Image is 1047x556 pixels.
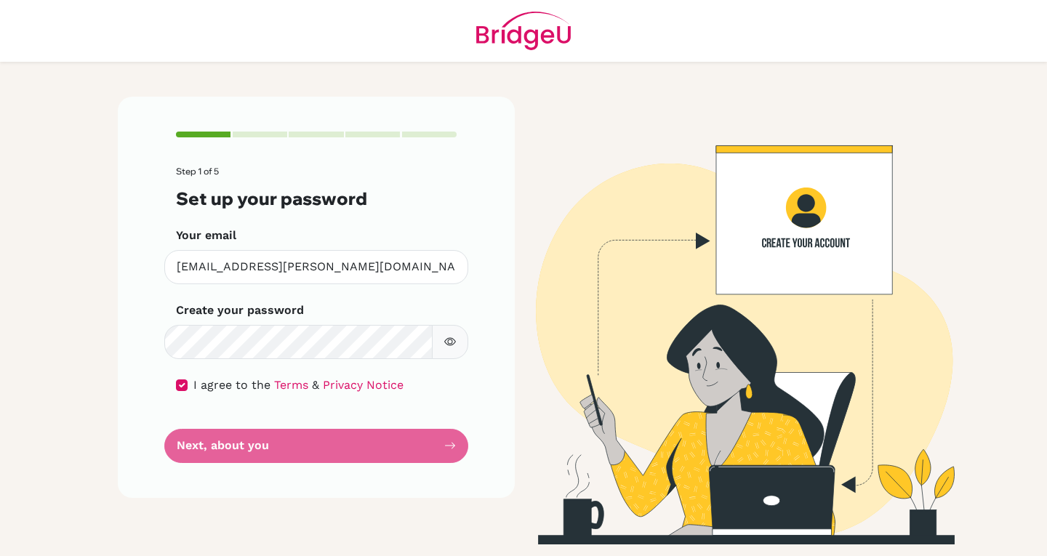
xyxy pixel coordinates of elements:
[312,378,319,392] span: &
[176,166,219,177] span: Step 1 of 5
[176,302,304,319] label: Create your password
[176,188,457,209] h3: Set up your password
[193,378,270,392] span: I agree to the
[176,227,236,244] label: Your email
[164,250,468,284] input: Insert your email*
[274,378,308,392] a: Terms
[323,378,404,392] a: Privacy Notice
